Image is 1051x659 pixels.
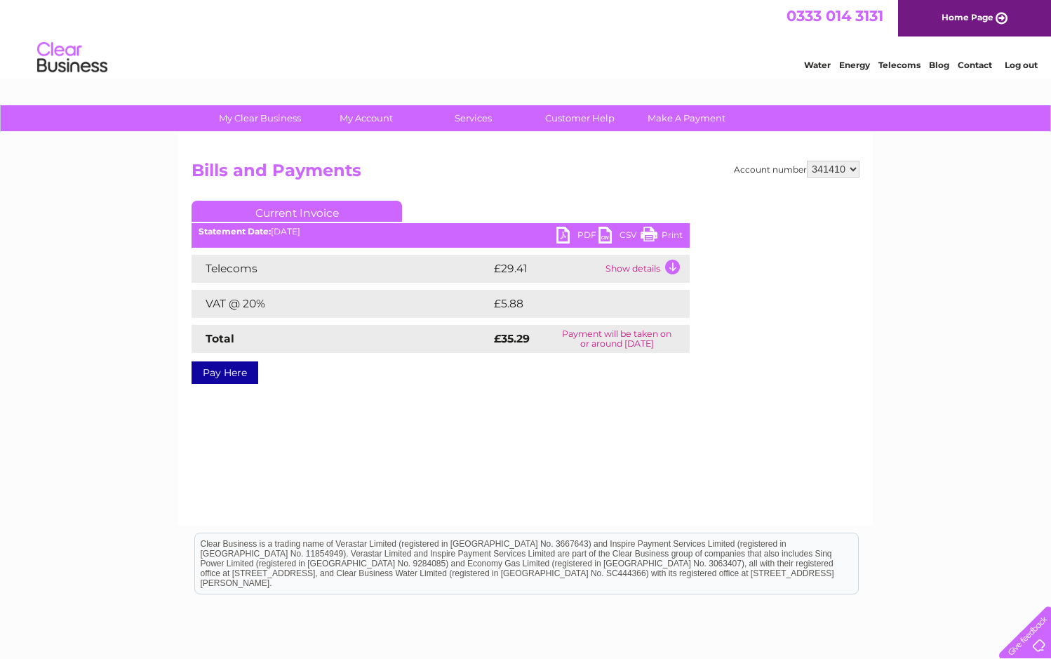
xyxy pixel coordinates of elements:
[786,7,883,25] a: 0333 014 3131
[490,255,602,283] td: £29.41
[556,227,598,247] a: PDF
[522,105,638,131] a: Customer Help
[192,161,859,187] h2: Bills and Payments
[36,36,108,79] img: logo.png
[192,227,690,237] div: [DATE]
[192,290,490,318] td: VAT @ 20%
[734,161,859,178] div: Account number
[804,60,831,70] a: Water
[641,227,683,247] a: Print
[629,105,744,131] a: Make A Payment
[958,60,992,70] a: Contact
[192,361,258,384] a: Pay Here
[195,8,858,68] div: Clear Business is a trading name of Verastar Limited (registered in [GEOGRAPHIC_DATA] No. 3667643...
[206,332,234,345] strong: Total
[878,60,921,70] a: Telecoms
[192,201,402,222] a: Current Invoice
[1005,60,1038,70] a: Log out
[839,60,870,70] a: Energy
[602,255,690,283] td: Show details
[415,105,531,131] a: Services
[598,227,641,247] a: CSV
[494,332,530,345] strong: £35.29
[929,60,949,70] a: Blog
[309,105,424,131] a: My Account
[192,255,490,283] td: Telecoms
[199,226,271,237] b: Statement Date:
[544,325,690,353] td: Payment will be taken on or around [DATE]
[202,105,318,131] a: My Clear Business
[490,290,657,318] td: £5.88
